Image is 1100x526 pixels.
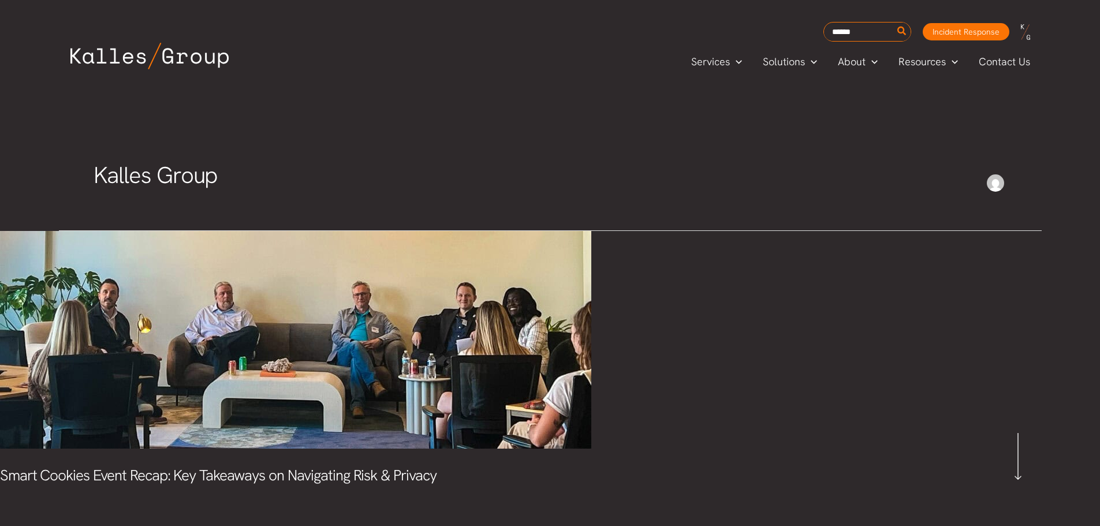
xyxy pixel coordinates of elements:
[979,53,1030,70] span: Contact Us
[70,43,229,69] img: Kalles Group
[946,53,958,70] span: Menu Toggle
[752,53,827,70] a: SolutionsMenu Toggle
[730,53,742,70] span: Menu Toggle
[681,53,752,70] a: ServicesMenu Toggle
[763,53,805,70] span: Solutions
[895,23,909,41] button: Search
[968,53,1042,70] a: Contact Us
[923,23,1009,40] a: Incident Response
[691,53,730,70] span: Services
[681,52,1041,71] nav: Primary Site Navigation
[805,53,817,70] span: Menu Toggle
[94,163,984,188] h1: Kalles Group
[888,53,968,70] a: ResourcesMenu Toggle
[838,53,866,70] span: About
[866,53,878,70] span: Menu Toggle
[827,53,888,70] a: AboutMenu Toggle
[898,53,946,70] span: Resources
